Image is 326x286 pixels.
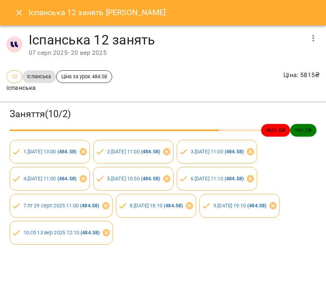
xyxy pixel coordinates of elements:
div: 5.[DATE] 10:50 (484.58) [93,167,174,191]
a: 7.пт 29 серп 2025 11:00 (484.58) [23,203,100,209]
b: ( 484.58 ) [80,230,100,236]
p: Ціна : 5815 ₴ [283,70,320,80]
a: 3.[DATE] 11:00 (484.58) [191,149,244,155]
a: 1.[DATE] 13:00 (484.58) [23,149,76,155]
div: 9.[DATE] 19:10 (484.58) [199,194,280,218]
h3: Заняття ( 10 / 2 ) [10,108,316,120]
img: 1255ca683a57242d3abe33992970777d.jpg [6,37,22,52]
b: ( 484.58 ) [141,176,160,182]
b: ( 484.58 ) [141,149,160,155]
span: 4845.8 ₴ [261,126,290,134]
a: 4.[DATE] 11:00 (484.58) [23,176,76,182]
div: 8.[DATE] 18:10 (484.58) [116,194,196,218]
h6: Іспанська 12 занять [PERSON_NAME] [29,6,166,19]
div: 1.[DATE] 13:00 (484.58) [10,140,90,164]
div: 07 серп 2025 - 20 вер 2025 [29,48,304,58]
h4: Іспанська 12 занять [29,32,304,48]
span: Ціна за урок 484.58 [57,73,112,80]
a: 10.сб 13 вер 2025 12:10 (484.58) [23,230,100,236]
span: 969.2 ₴ [290,126,316,134]
b: ( 484.58 ) [224,176,244,182]
button: Close [10,3,29,22]
div: 4.[DATE] 11:00 (484.58) [10,167,90,191]
span: Іспанська [22,73,56,80]
a: 5.[DATE] 10:50 (484.58) [107,176,160,182]
b: ( 484.58 ) [164,203,183,209]
b: ( 484.58 ) [57,176,76,182]
b: ( 484.58 ) [247,203,266,209]
a: 9.[DATE] 19:10 (484.58) [213,203,266,209]
div: 7.пт 29 серп 2025 11:00 (484.58) [10,194,113,218]
a: 2.[DATE] 11:00 (484.58) [107,149,160,155]
div: 10.сб 13 вер 2025 12:10 (484.58) [10,221,113,245]
a: 6.[DATE] 11:10 (484.58) [191,176,244,182]
div: 3.[DATE] 11:00 (484.58) [177,140,257,164]
p: іспанська [6,83,112,93]
span: 12 [7,73,22,80]
b: ( 484.58 ) [80,203,99,209]
b: ( 484.58 ) [57,149,76,155]
a: 8.[DATE] 18:10 (484.58) [130,203,183,209]
div: 6.[DATE] 11:10 (484.58) [177,167,257,191]
b: ( 484.58 ) [224,149,244,155]
div: 2.[DATE] 11:00 (484.58) [93,140,174,164]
